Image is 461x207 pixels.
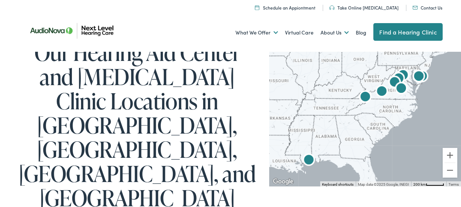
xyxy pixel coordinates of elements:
button: Map Scale: 200 km per 46 pixels [411,181,446,186]
a: Find a Hearing Clinic [373,23,442,41]
a: Virtual Care [285,19,314,46]
a: About Us [321,19,349,46]
img: Calendar icon representing the ability to schedule a hearing test or hearing aid appointment at N... [255,5,259,10]
a: Open this area in Google Maps (opens a new window) [271,177,295,186]
a: Blog [356,19,366,46]
a: Take Online [MEDICAL_DATA] [329,4,399,11]
span: 200 km [413,182,426,186]
div: AudioNova [390,70,407,88]
div: AudioNova [356,89,374,106]
div: AudioNova [300,152,318,170]
img: An icon symbolizing headphones, colored in teal, suggests audio-related services or features. [329,6,334,10]
a: Contact Us [413,4,442,11]
a: Terms (opens in new tab) [449,182,459,186]
button: Keyboard shortcuts [322,182,354,187]
span: Map data ©2025 Google, INEGI [358,182,409,186]
button: Zoom in [443,148,457,163]
div: AudioNova [386,74,403,92]
div: AudioNova [394,67,412,85]
div: Next Level Hearing Care by AudioNova [373,83,391,101]
div: AudioNova [392,80,410,98]
div: AudioNova [410,68,428,86]
button: Zoom out [443,163,457,178]
div: AudioNova [413,68,431,86]
a: What We Offer [235,19,278,46]
img: Google [271,177,295,186]
a: Schedule an Appiontment [255,4,315,11]
img: An icon representing mail communication is presented in a unique teal color. [413,6,418,10]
